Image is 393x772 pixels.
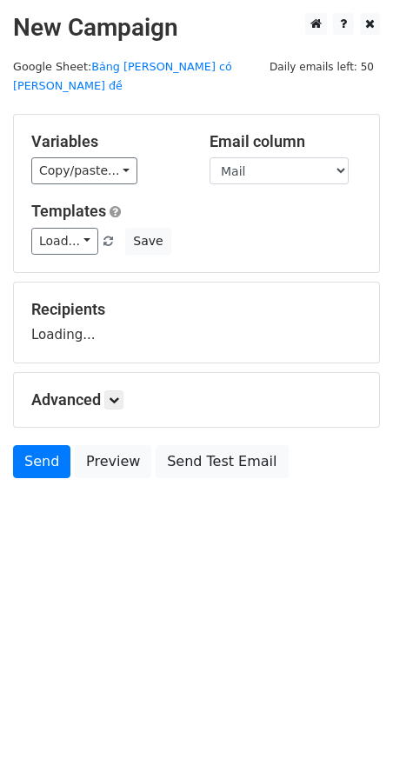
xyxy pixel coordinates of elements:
[31,157,137,184] a: Copy/paste...
[31,390,362,409] h5: Advanced
[210,132,362,151] h5: Email column
[31,132,183,151] h5: Variables
[263,57,380,77] span: Daily emails left: 50
[31,300,362,319] h5: Recipients
[13,60,232,93] small: Google Sheet:
[156,445,288,478] a: Send Test Email
[125,228,170,255] button: Save
[263,60,380,73] a: Daily emails left: 50
[31,202,106,220] a: Templates
[75,445,151,478] a: Preview
[31,300,362,345] div: Loading...
[13,60,232,93] a: Bảng [PERSON_NAME] có [PERSON_NAME] đề
[31,228,98,255] a: Load...
[13,13,380,43] h2: New Campaign
[13,445,70,478] a: Send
